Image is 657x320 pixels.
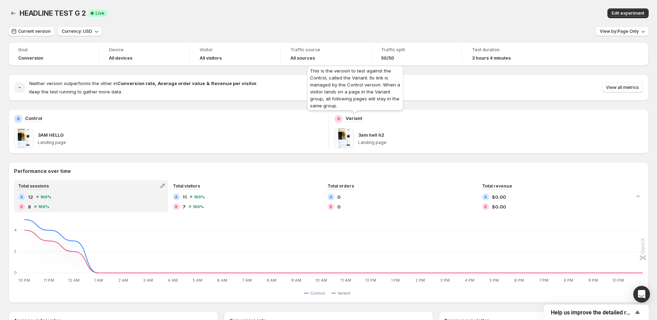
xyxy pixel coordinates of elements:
img: 3am hell h2 [334,129,354,148]
span: Edit experiment [612,10,644,16]
span: Traffic source [290,47,361,53]
p: Landing page [358,140,643,145]
span: Device [109,47,180,53]
h4: All sources [290,55,315,61]
span: 100 % [38,205,49,209]
a: Traffic sourceAll sources [290,46,361,62]
h2: A [330,195,332,199]
text: 10 PM [19,278,30,283]
span: Test duration [472,47,543,53]
a: Test duration3 hours 4 minutes [472,46,543,62]
text: 11 AM [340,278,351,283]
button: Variant [331,289,353,297]
span: 12 [28,193,33,200]
span: HEADLINE TEST G 2 [20,9,86,17]
text: 4 [14,228,17,233]
span: 8 [28,203,31,210]
span: Current version [18,29,51,34]
span: Neither version outperforms the other in . [29,81,258,86]
span: 100 % [40,195,51,199]
text: 10 AM [315,278,327,283]
strong: Conversion rate [117,81,155,86]
h2: B [330,205,332,209]
button: Control [304,289,328,297]
h2: A [17,116,20,122]
span: Control [310,290,325,296]
span: 11 [183,193,187,200]
span: Traffic split [381,47,452,53]
button: Collapse chart [633,191,643,201]
button: Currency: USD [58,26,102,36]
p: Variant [346,115,362,122]
text: 4 PM [465,278,474,283]
text: 4 AM [168,278,178,283]
span: View all metrics [606,85,639,90]
text: 6 PM [514,278,524,283]
span: 50/50 [381,55,394,61]
span: 0 [337,203,340,210]
p: 3AM HELLG [38,131,64,138]
text: 11 PM [44,278,54,283]
h2: B [175,205,178,209]
h2: A [20,195,23,199]
h2: B [20,205,23,209]
h2: A [175,195,178,199]
strong: Average order value [158,81,205,86]
text: 7 AM [242,278,252,283]
button: Current version [8,26,55,36]
h4: All devices [109,55,132,61]
div: Open Intercom Messenger [633,286,650,303]
span: 0 [337,193,340,200]
span: View by: Page Only [600,29,639,34]
text: 5 AM [193,278,202,283]
text: 3 AM [143,278,153,283]
text: 6 AM [217,278,227,283]
a: Traffic split50/50 [381,46,452,62]
button: Show survey - Help us improve the detailed report for A/B campaigns [551,308,642,317]
text: 8 PM [564,278,573,283]
a: VisitorAll visitors [200,46,271,62]
a: GoalConversion [18,46,89,62]
text: 1 AM [94,278,103,283]
span: 100 % [194,195,205,199]
a: DeviceAll devices [109,46,180,62]
span: Total sessions [18,183,49,189]
span: Visitor [200,47,271,53]
button: Edit experiment [607,8,649,18]
h2: Performance over time [14,168,643,175]
span: Currency: USD [62,29,92,34]
h2: A [484,195,487,199]
h2: - [19,84,21,91]
button: View by:Page Only [596,26,649,36]
span: Goal [18,47,89,53]
p: Landing page [38,140,323,145]
text: 12 AM [68,278,80,283]
button: Back [8,8,18,18]
text: 9 PM [589,278,598,283]
text: 10 PM [612,278,624,283]
text: 2 AM [118,278,128,283]
span: Total revenue [482,183,512,189]
text: 12 PM [365,278,376,283]
strong: , [155,81,156,86]
text: 3 PM [440,278,450,283]
span: Conversion [18,55,43,61]
h2: B [337,116,340,122]
h2: B [484,205,487,209]
text: 7 PM [539,278,548,283]
p: 3am hell h2 [358,131,384,138]
strong: Revenue per visitor [211,81,257,86]
text: 2 PM [415,278,425,283]
strong: & [206,81,210,86]
text: 2 [14,249,16,254]
span: 7 [183,203,186,210]
span: Variant [338,290,350,296]
span: Total visitors [173,183,200,189]
text: 8 AM [267,278,276,283]
img: 3AM HELLG [14,129,34,148]
text: 1 PM [391,278,400,283]
text: 9 AM [291,278,302,283]
span: $0.00 [492,203,506,210]
h4: All visitors [200,55,222,61]
span: 3 hours 4 minutes [472,55,511,61]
